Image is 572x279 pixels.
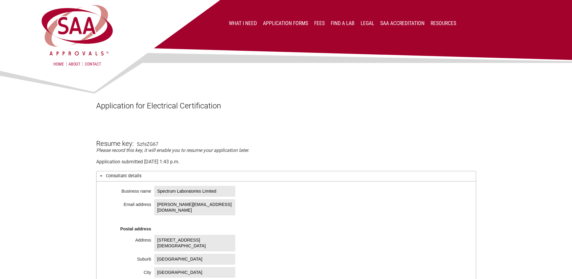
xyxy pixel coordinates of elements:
[263,20,308,26] a: Application Forms
[106,236,151,242] div: Address
[96,101,476,110] h1: Application for Electrical Certification
[96,159,476,165] div: Application submitted [DATE] 1:43 p.m.
[96,147,249,153] em: Please record this key, it will enable you to resume your application later.
[96,129,134,147] h3: Resume key:
[380,20,425,26] a: SAA Accreditation
[106,255,151,261] div: Suburb
[66,62,82,66] a: About
[120,226,151,231] strong: Postal address
[154,199,235,215] span: [PERSON_NAME][EMAIL_ADDRESS][DOMAIN_NAME]
[40,4,115,57] img: SAA Approvals
[154,235,235,251] span: [STREET_ADDRESS][DEMOGRAPHIC_DATA]
[154,254,235,265] span: [GEOGRAPHIC_DATA]
[154,267,235,278] span: [GEOGRAPHIC_DATA]
[154,186,235,197] span: Spectrum Laboratories Limited
[96,171,476,181] h3: Consultant details
[53,62,64,66] a: Home
[85,62,101,66] a: Contact
[314,20,325,26] a: Fees
[361,20,374,26] a: Legal
[106,200,151,206] div: Email address
[137,141,158,147] div: SzfsZG67
[106,268,151,274] div: City
[229,20,257,26] a: What I Need
[431,20,456,26] a: Resources
[331,20,355,26] a: Find a lab
[106,187,151,193] div: Business name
